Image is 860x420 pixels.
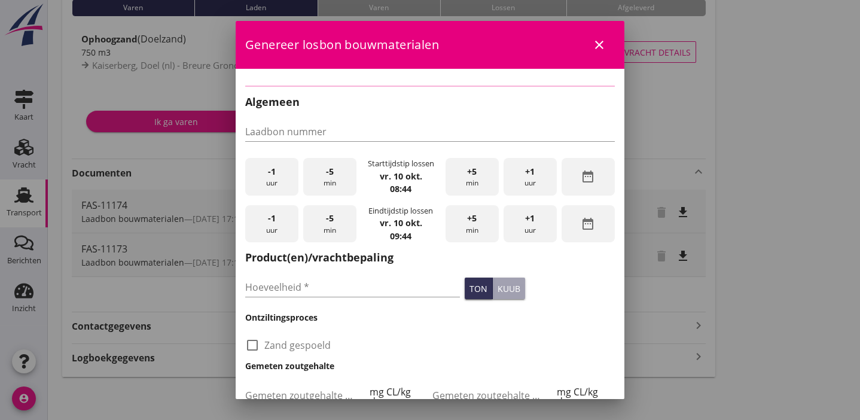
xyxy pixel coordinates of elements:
[493,278,525,299] button: kuub
[368,158,434,169] div: Starttijdstip lossen
[245,205,298,243] div: uur
[326,212,334,225] span: -5
[245,278,460,297] input: Hoeveelheid *
[380,217,422,229] strong: vr. 10 okt.
[303,158,356,196] div: min
[245,122,615,141] input: Laadbon nummer
[504,158,557,196] div: uur
[465,278,493,299] button: ton
[390,230,411,242] strong: 09:44
[326,165,334,178] span: -5
[554,387,615,406] div: mg CL/kg d.s.
[467,165,477,178] span: +5
[245,386,367,405] input: Gemeten zoutgehalte voorbeun
[525,212,535,225] span: +1
[446,158,499,196] div: min
[245,158,298,196] div: uur
[504,205,557,243] div: uur
[245,94,615,110] h2: Algemeen
[245,360,615,372] h3: Gemeten zoutgehalte
[245,311,615,324] h3: Ontziltingsproces
[268,212,276,225] span: -1
[469,282,487,295] div: ton
[268,165,276,178] span: -1
[303,205,356,243] div: min
[380,171,422,182] strong: vr. 10 okt.
[581,169,595,184] i: date_range
[581,217,595,231] i: date_range
[264,339,331,351] label: Zand gespoeld
[467,212,477,225] span: +5
[368,205,433,217] div: Eindtijdstip lossen
[498,282,520,295] div: kuub
[525,165,535,178] span: +1
[236,21,624,69] div: Genereer losbon bouwmaterialen
[446,205,499,243] div: min
[390,183,411,194] strong: 08:44
[367,387,428,406] div: mg CL/kg d.s.
[592,38,606,52] i: close
[432,386,554,405] input: Gemeten zoutgehalte achterbeun
[245,249,615,266] h2: Product(en)/vrachtbepaling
